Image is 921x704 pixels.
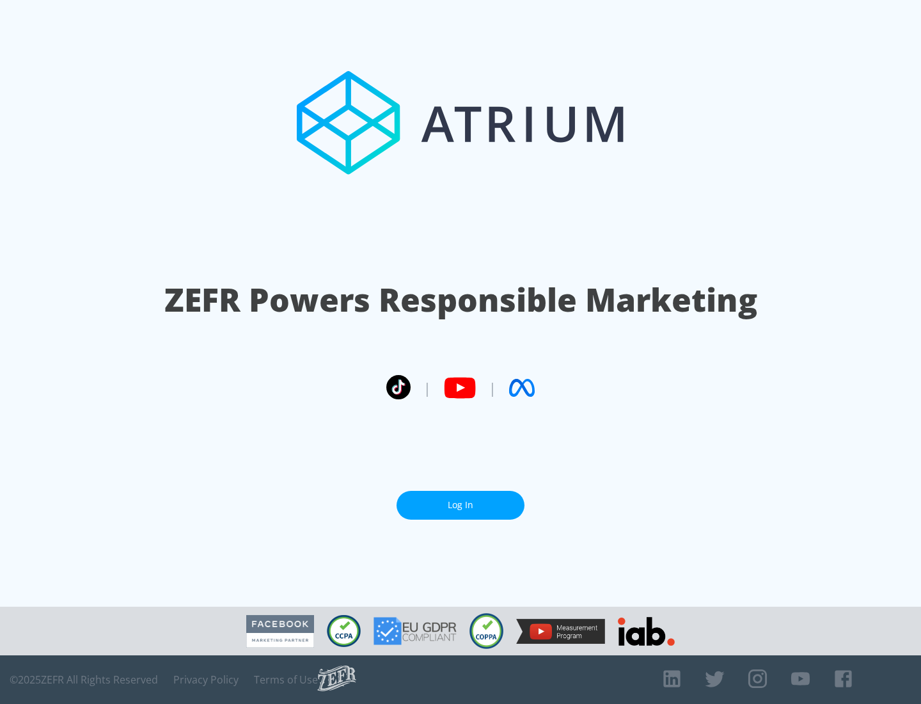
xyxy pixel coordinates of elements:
img: COPPA Compliant [469,613,503,649]
img: IAB [618,617,675,646]
img: YouTube Measurement Program [516,619,605,644]
a: Terms of Use [254,673,318,686]
h1: ZEFR Powers Responsible Marketing [164,278,757,322]
img: CCPA Compliant [327,615,361,647]
span: | [423,378,431,397]
img: GDPR Compliant [374,617,457,645]
img: Facebook Marketing Partner [246,615,314,648]
a: Log In [397,491,524,520]
span: © 2025 ZEFR All Rights Reserved [10,673,158,686]
span: | [489,378,496,397]
a: Privacy Policy [173,673,239,686]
